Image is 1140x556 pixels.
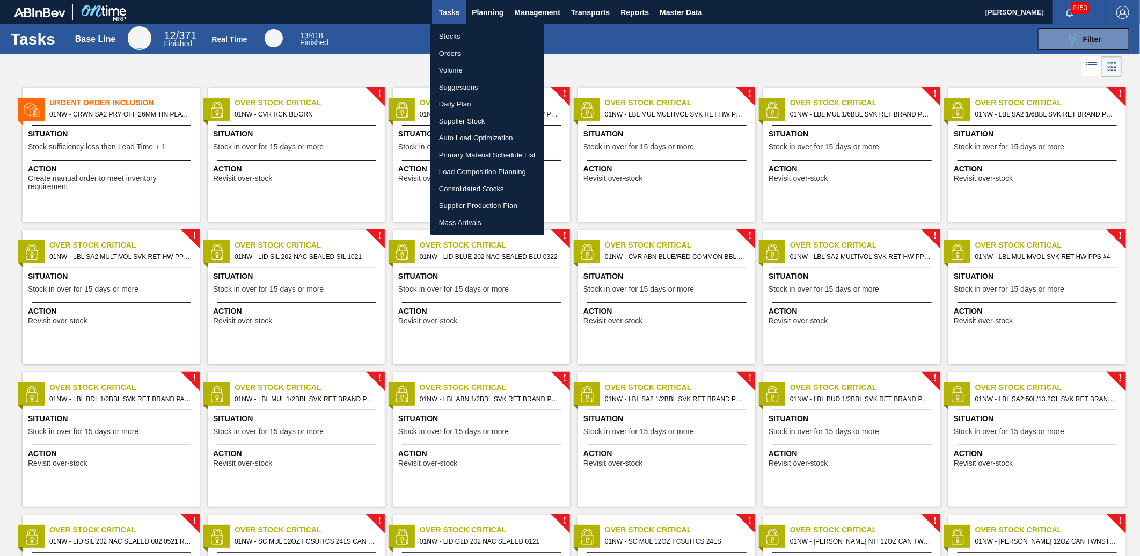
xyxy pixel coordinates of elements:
[430,96,544,113] a: Daily Plan
[430,113,544,130] a: Supplier Stock
[430,163,544,180] a: Load Composition Planning
[430,62,544,79] a: Volume
[430,147,544,164] a: Primary Material Schedule List
[430,197,544,214] a: Supplier Production Plan
[430,28,544,45] a: Stocks
[430,129,544,147] a: Auto Load Optimization
[430,214,544,232] a: Mass Arrivals
[430,180,544,198] a: Consolidated Stocks
[430,79,544,96] a: Suggestions
[430,45,544,62] a: Orders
